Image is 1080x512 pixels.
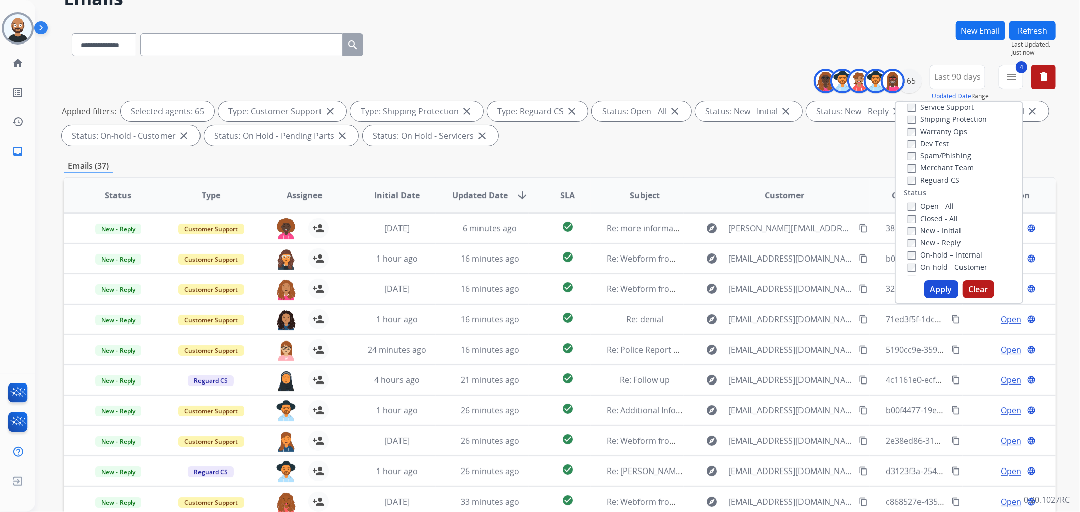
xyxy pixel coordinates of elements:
div: Status: On Hold - Servicers [363,125,498,146]
label: Spam/Phishing [908,151,971,160]
span: Type [202,189,220,201]
span: 2e38ed86-31de-49dc-8f5e-359db92fbbfc [886,435,1038,446]
mat-icon: check_circle [562,372,574,385]
input: Spam/Phishing [908,152,916,160]
mat-icon: explore [706,313,718,325]
mat-icon: language [1027,497,1036,506]
img: agent-avatar [276,400,296,421]
div: Status: On Hold - Pending Parts [204,125,358,146]
span: Last Updated: [1011,40,1056,49]
img: agent-avatar [276,218,296,239]
span: New - Reply [95,345,141,356]
span: 388d55af-31c1-426d-8aaf-06a4cd568e86 [886,223,1038,234]
mat-icon: content_copy [859,497,868,506]
mat-icon: person_add [312,344,325,356]
label: Dev Test [908,139,949,148]
mat-icon: content_copy [859,466,868,476]
mat-icon: person_add [312,252,325,265]
span: 1 hour ago [376,314,418,325]
span: Open [1001,435,1021,447]
mat-icon: language [1027,375,1036,385]
span: Updated Date [452,189,508,201]
span: Range [932,92,989,100]
span: 1 hour ago [376,465,418,477]
span: 16 minutes ago [461,283,519,294]
mat-icon: check_circle [562,433,574,445]
div: Status: On-hold - Customer [62,125,200,146]
span: [EMAIL_ADDRESS][DOMAIN_NAME] [728,313,853,325]
span: Re: [PERSON_NAME] U6600013 - PWR Recliner/ADJ Headrest [607,465,834,477]
mat-icon: language [1027,315,1036,324]
span: Customer [765,189,804,201]
span: Re: Additional Information Needed [607,405,739,416]
input: Shipping Protection [908,116,916,124]
label: On Hold - Pending Parts [908,274,1002,284]
span: [EMAIL_ADDRESS][DOMAIN_NAME] [728,252,853,265]
span: Customer Support [178,345,244,356]
span: Re: Webform from [EMAIL_ADDRESS][DOMAIN_NAME] on [DATE] [607,253,850,264]
img: agent-avatar [276,431,296,452]
span: New - Reply [95,254,141,265]
span: 26 minutes ago [461,435,519,446]
span: Re: Webform from [EMAIL_ADDRESS][DOMAIN_NAME] on [DATE] [607,283,850,294]
mat-icon: inbox [12,145,24,157]
mat-icon: arrow_downward [516,189,528,201]
img: agent-avatar [276,248,296,270]
span: 16 minutes ago [461,253,519,264]
span: [DATE] [384,223,410,234]
span: 16 minutes ago [461,344,519,355]
mat-icon: language [1027,224,1036,233]
span: b03d314d-ce23-4944-9aa4-08ad350470f5 [886,253,1042,264]
div: Selected agents: 65 [121,101,214,121]
span: Customer Support [178,254,244,265]
span: Re: denial [626,314,663,325]
input: New - Initial [908,227,916,235]
input: Open - All [908,203,916,211]
mat-icon: check_circle [562,221,574,233]
span: New - Reply [95,436,141,447]
mat-icon: close [891,105,903,117]
span: Conversation ID [892,189,956,201]
button: Clear [963,280,994,298]
span: New - Reply [95,224,141,234]
mat-icon: search [347,39,359,51]
span: d3123f3a-2543-436b-8786-860d612ffd62 [886,465,1038,477]
span: [EMAIL_ADDRESS][DOMAIN_NAME] [728,496,853,508]
button: Refresh [1009,21,1056,40]
span: Customer Support [178,436,244,447]
mat-icon: close [336,130,348,142]
mat-icon: explore [706,435,718,447]
label: Shipping Protection [908,114,987,124]
span: c868527e-4353-451d-a955-1d2deb772a4a [886,496,1044,507]
span: 32c3ed67-ef34-49b8-b15d-889213c3d692 [886,283,1042,294]
span: Open [1001,404,1021,416]
mat-icon: content_copy [951,466,961,476]
mat-icon: person_add [312,496,325,508]
span: Open [1001,465,1021,477]
span: Reguard CS [188,466,234,477]
input: Dev Test [908,140,916,148]
div: +65 [897,69,922,93]
mat-icon: list_alt [12,87,24,99]
span: [EMAIL_ADDRESS][DOMAIN_NAME] [728,465,853,477]
mat-icon: language [1027,254,1036,263]
label: Merchant Team [908,163,974,173]
span: 4 hours ago [374,374,420,386]
mat-icon: person_add [312,374,325,386]
mat-icon: content_copy [859,254,868,263]
label: Reguard CS [908,175,959,185]
span: Reguard CS [188,375,234,386]
span: 4 [1016,61,1027,73]
span: SLA [560,189,575,201]
button: Last 90 days [930,65,985,89]
span: Re: more information needed. [607,223,722,234]
mat-icon: close [324,105,336,117]
span: Re: Webform from [EMAIL_ADDRESS][DOMAIN_NAME] on [DATE] [607,496,850,507]
input: Warranty Ops [908,128,916,136]
span: [DATE] [384,435,410,446]
button: New Email [956,21,1005,40]
span: 21 minutes ago [461,374,519,386]
mat-icon: content_copy [951,436,961,445]
mat-icon: home [12,57,24,69]
p: 0.20.1027RC [1024,494,1070,506]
